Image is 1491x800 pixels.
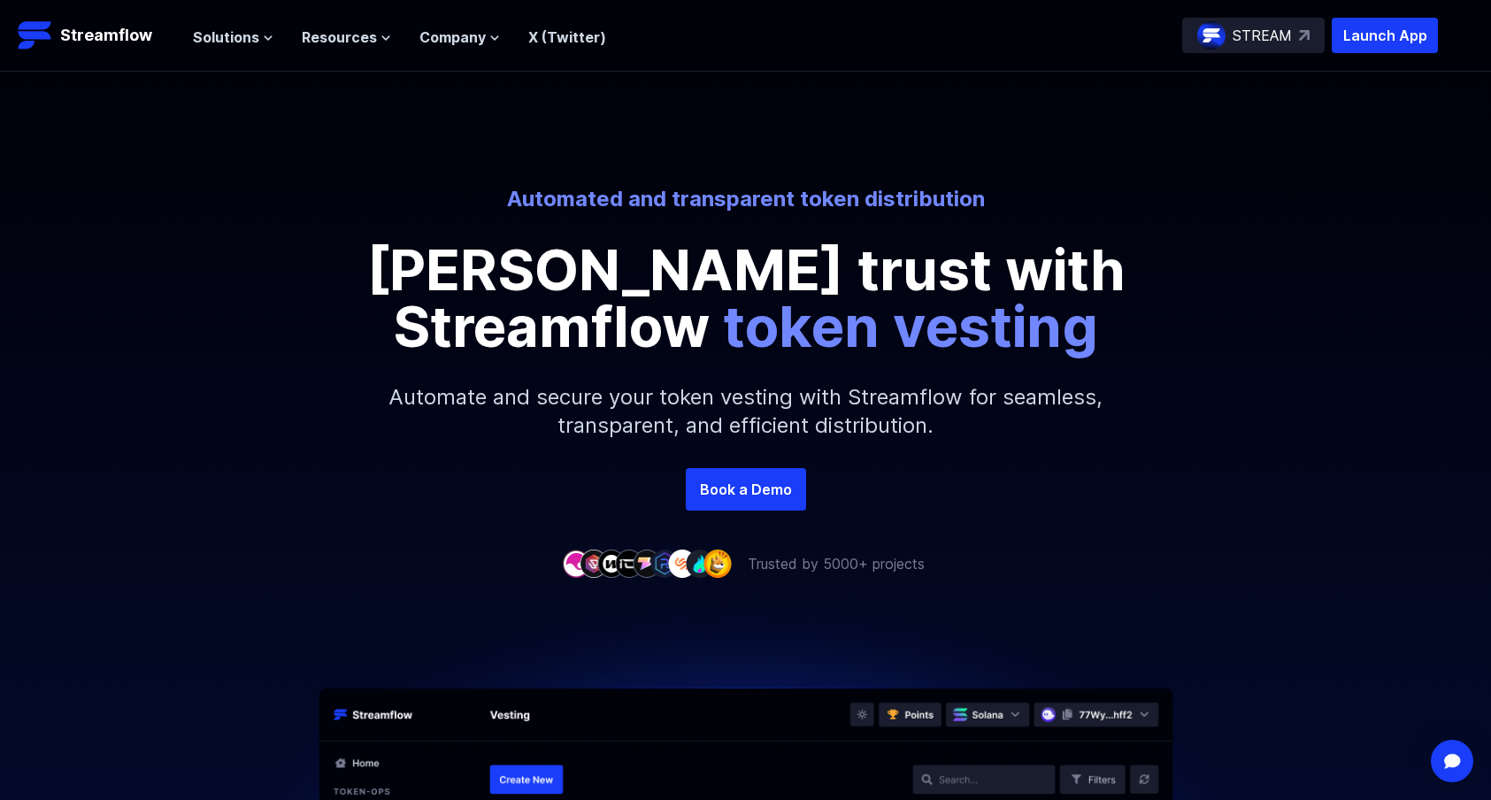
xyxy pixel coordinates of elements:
span: Company [419,27,486,48]
img: company-9 [703,550,732,577]
p: Streamflow [60,23,152,48]
img: company-2 [580,550,608,577]
img: company-5 [633,550,661,577]
p: Trusted by 5000+ projects [748,553,925,574]
img: company-8 [686,550,714,577]
p: Automate and secure your token vesting with Streamflow for seamless, transparent, and efficient d... [365,355,1126,468]
img: Streamflow Logo [18,18,53,53]
img: company-1 [562,550,590,577]
span: Resources [302,27,377,48]
img: company-6 [650,550,679,577]
img: streamflow-logo-circle.png [1197,21,1226,50]
p: STREAM [1233,25,1292,46]
a: Book a Demo [686,468,806,511]
img: company-4 [615,550,643,577]
span: Solutions [193,27,259,48]
button: Launch App [1332,18,1438,53]
button: Solutions [193,27,273,48]
img: company-3 [597,550,626,577]
p: [PERSON_NAME] trust with Streamflow [348,242,1144,355]
span: token vesting [723,292,1098,360]
div: Open Intercom Messenger [1431,740,1473,782]
img: top-right-arrow.svg [1299,30,1310,41]
a: X (Twitter) [528,28,606,46]
a: Streamflow [18,18,175,53]
button: Company [419,27,500,48]
p: Automated and transparent token distribution [256,185,1236,213]
img: company-7 [668,550,696,577]
button: Resources [302,27,391,48]
a: STREAM [1182,18,1325,53]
